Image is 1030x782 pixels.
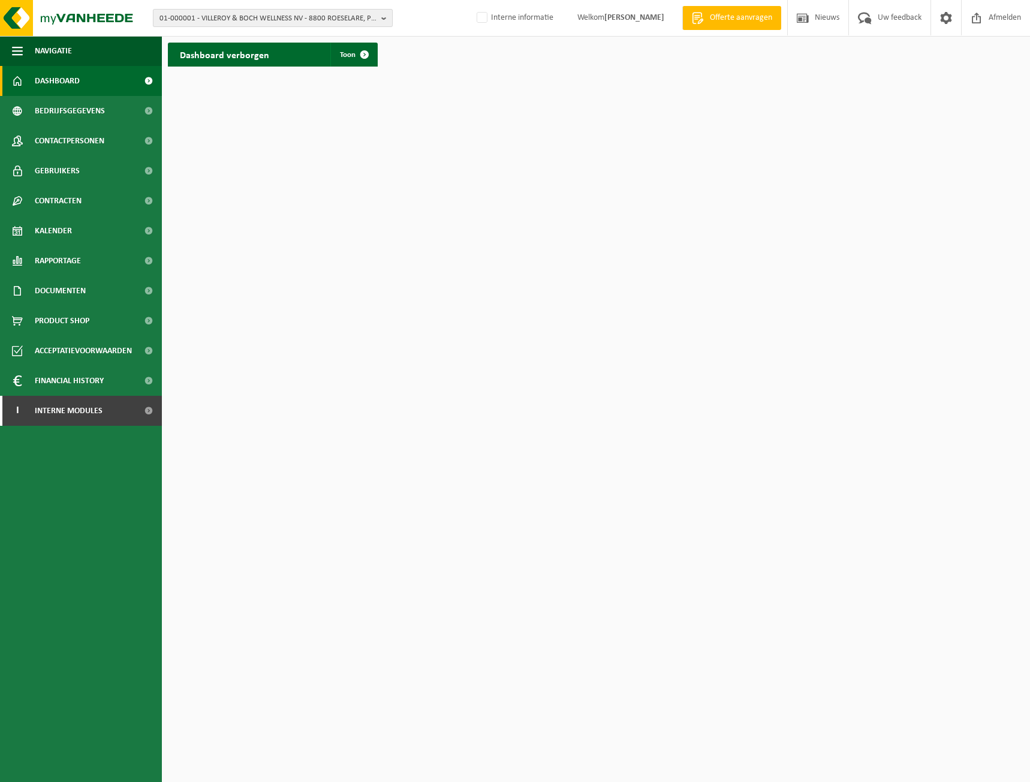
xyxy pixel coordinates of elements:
span: 01-000001 - VILLEROY & BOCH WELLNESS NV - 8800 ROESELARE, POPULIERSTRAAT 1 [159,10,377,28]
span: Interne modules [35,396,103,426]
span: Financial History [35,366,104,396]
span: Kalender [35,216,72,246]
span: Offerte aanvragen [707,12,775,24]
span: Toon [340,51,356,59]
button: 01-000001 - VILLEROY & BOCH WELLNESS NV - 8800 ROESELARE, POPULIERSTRAAT 1 [153,9,393,27]
span: Navigatie [35,36,72,66]
span: Rapportage [35,246,81,276]
span: I [12,396,23,426]
span: Dashboard [35,66,80,96]
strong: [PERSON_NAME] [604,13,664,22]
span: Contactpersonen [35,126,104,156]
a: Offerte aanvragen [682,6,781,30]
span: Bedrijfsgegevens [35,96,105,126]
span: Contracten [35,186,82,216]
a: Toon [330,43,377,67]
span: Gebruikers [35,156,80,186]
label: Interne informatie [474,9,553,27]
span: Acceptatievoorwaarden [35,336,132,366]
h2: Dashboard verborgen [168,43,281,66]
span: Documenten [35,276,86,306]
span: Product Shop [35,306,89,336]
